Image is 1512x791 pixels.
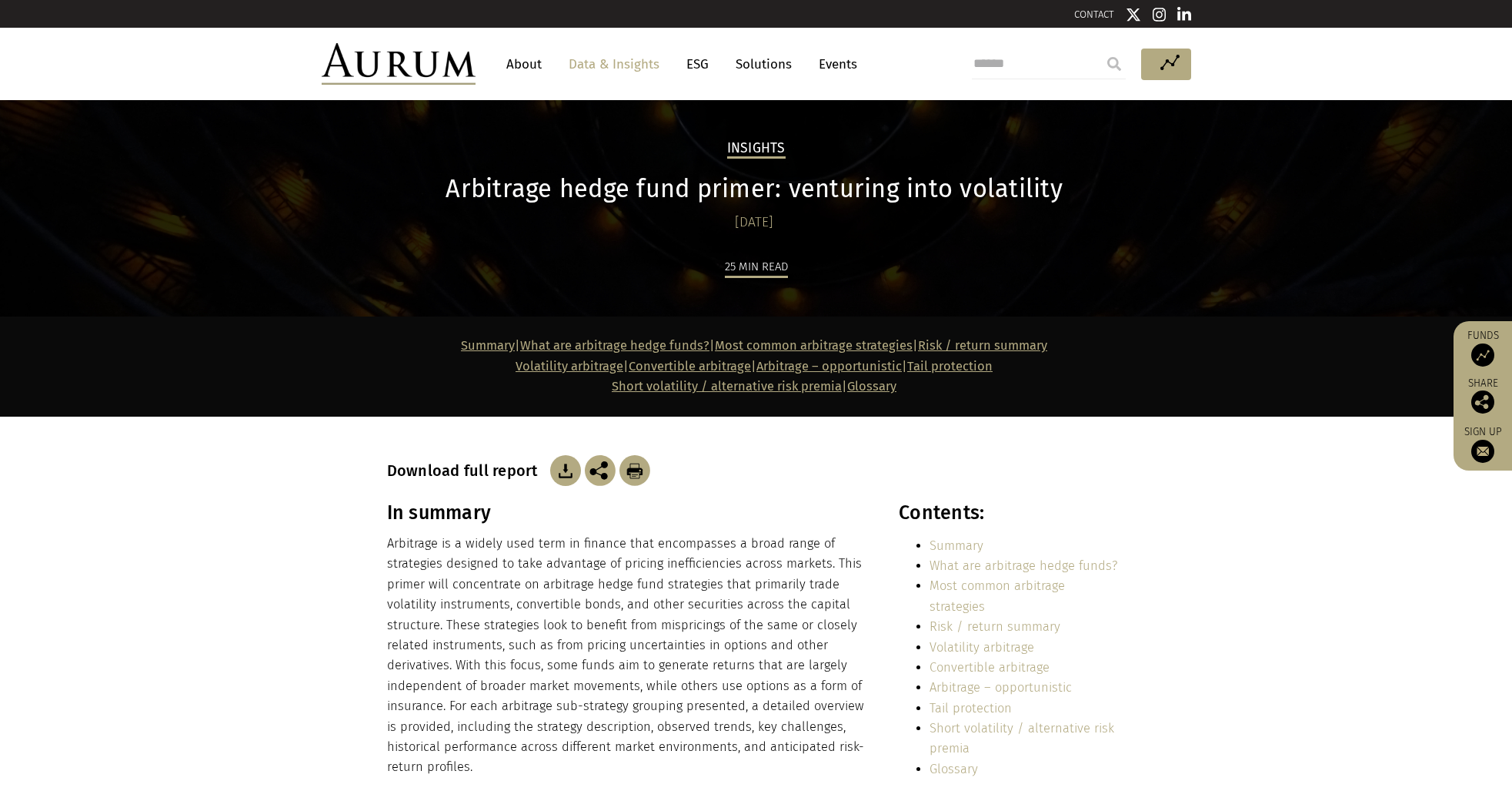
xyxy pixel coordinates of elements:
strong: | | | [461,338,918,353]
img: Share this post [585,455,616,486]
h1: Arbitrage hedge fund primer: venturing into volatility [387,174,1122,204]
h3: In summary [387,501,866,525]
a: Short volatility / alternative risk premia [612,379,842,394]
p: Arbitrage is a widely used term in finance that encompasses a broad range of strategies designed ... [387,534,866,778]
a: Volatility arbitrage [516,359,623,374]
a: Tail protection [930,701,1012,716]
a: Glossary [930,762,978,776]
img: Instagram icon [1153,7,1167,22]
a: Summary [930,538,983,553]
a: Most common arbitrage strategies [930,578,1065,613]
img: Linkedin icon [1177,7,1191,22]
a: Funds [1461,329,1504,367]
a: Short volatility / alternative risk premia [930,721,1114,756]
img: Twitter icon [1126,7,1141,22]
a: Summary [461,338,515,353]
input: Submit [1099,49,1130,79]
a: CONTACT [1074,8,1114,20]
a: Convertible arbitrage [930,660,1050,675]
span: | [612,379,896,394]
a: Glossary [847,379,896,394]
a: Data & Insights [561,50,667,79]
img: Share this post [1471,390,1494,414]
a: Risk / return summary [918,338,1047,353]
a: Sign up [1461,425,1504,463]
a: ESG [679,50,716,79]
h2: Insights [727,140,786,159]
a: Most common arbitrage strategies [715,338,913,353]
img: Access Funds [1471,344,1494,367]
a: Events [811,50,857,79]
a: Tail protection [907,359,993,374]
a: Solutions [728,50,799,79]
img: Sign up to our newsletter [1471,440,1494,463]
div: [DATE] [387,212,1122,233]
a: What are arbitrage hedge funds? [520,338,709,353]
img: Aurum [322,43,476,85]
div: 25 min read [725,257,788,278]
h3: Download full report [387,461,546,480]
img: Download Article [619,455,650,486]
a: Volatility arbitrage [930,640,1034,655]
strong: | | | [516,359,907,374]
a: What are arbitrage hedge funds? [930,558,1117,573]
a: About [499,50,549,79]
a: Risk / return summary [930,619,1060,634]
a: Convertible arbitrage [629,359,751,374]
div: Share [1461,378,1504,414]
a: Arbitrage – opportunistic [930,680,1072,695]
img: Download Article [550,455,581,486]
h3: Contents: [899,501,1121,525]
a: Arbitrage – opportunistic [756,359,902,374]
